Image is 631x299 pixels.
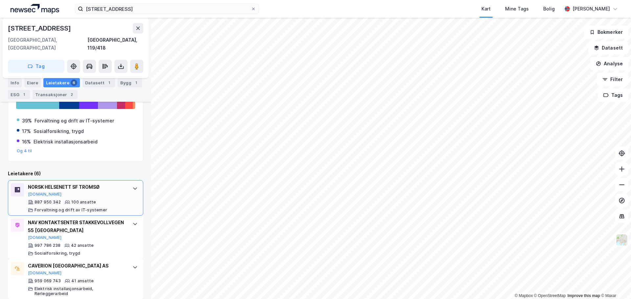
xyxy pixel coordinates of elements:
[584,26,628,39] button: Bokmerker
[35,200,61,205] div: 887 950 342
[505,5,529,13] div: Mine Tags
[21,91,27,98] div: 1
[35,207,107,213] div: Forvaltning og drift av IT-systemer
[28,235,62,240] button: [DOMAIN_NAME]
[515,293,533,298] a: Mapbox
[22,117,32,125] div: 39%
[35,286,126,297] div: Elektrisk installasjonsarbeid, Rørleggerarbeid
[534,293,566,298] a: OpenStreetMap
[568,293,600,298] a: Improve this map
[106,79,112,86] div: 1
[43,78,80,87] div: Leietakere
[597,73,628,86] button: Filter
[616,234,628,246] img: Z
[8,60,64,73] button: Tag
[22,127,31,135] div: 17%
[87,36,143,52] div: [GEOGRAPHIC_DATA], 119/418
[481,5,491,13] div: Kart
[590,57,628,70] button: Analyse
[8,36,87,52] div: [GEOGRAPHIC_DATA], [GEOGRAPHIC_DATA]
[35,243,60,248] div: 997 786 238
[598,267,631,299] div: Kontrollprogram for chat
[28,192,62,197] button: [DOMAIN_NAME]
[28,270,62,276] button: [DOMAIN_NAME]
[83,4,251,14] input: Søk på adresse, matrikkel, gårdeiere, leietakere eller personer
[8,170,143,178] div: Leietakere (6)
[33,90,78,99] div: Transaksjoner
[8,23,72,33] div: [STREET_ADDRESS]
[71,243,94,248] div: 42 ansatte
[71,79,77,86] div: 6
[543,5,555,13] div: Bolig
[573,5,610,13] div: [PERSON_NAME]
[28,219,126,234] div: NAV KONTAKTSENTER STAKKEVOLLVEGEN 55 [GEOGRAPHIC_DATA]
[17,148,32,154] button: Og 4 til
[588,41,628,54] button: Datasett
[34,127,84,135] div: Sosialforsikring, trygd
[71,278,94,284] div: 41 ansatte
[71,200,96,205] div: 100 ansatte
[68,91,75,98] div: 2
[118,78,142,87] div: Bygg
[133,79,139,86] div: 1
[82,78,115,87] div: Datasett
[598,89,628,102] button: Tags
[22,138,31,146] div: 16%
[11,4,59,14] img: logo.a4113a55bc3d86da70a041830d287a7e.svg
[28,262,126,270] div: CAVERION [GEOGRAPHIC_DATA] AS
[35,117,114,125] div: Forvaltning og drift av IT-systemer
[24,78,41,87] div: Eiere
[34,138,98,146] div: Elektrisk installasjonsarbeid
[35,251,81,256] div: Sosialforsikring, trygd
[8,78,22,87] div: Info
[28,183,126,191] div: NORSK HELSENETT SF TROMSØ
[598,267,631,299] iframe: Chat Widget
[35,278,61,284] div: 959 069 743
[8,90,30,99] div: ESG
